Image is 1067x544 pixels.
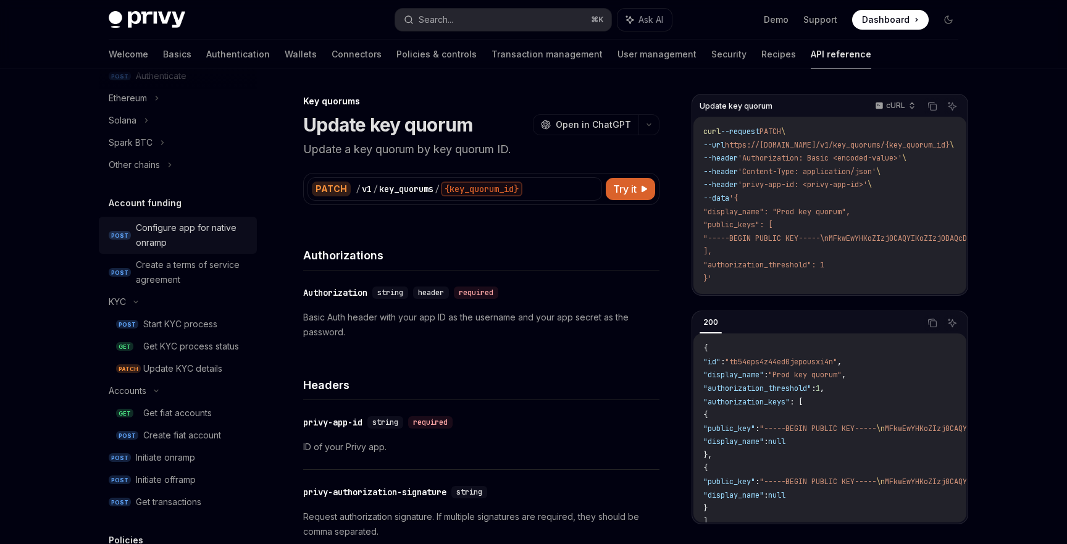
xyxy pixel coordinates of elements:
span: 'privy-app-id: <privy-app-id>' [738,180,868,190]
img: dark logo [109,11,185,28]
button: Open in ChatGPT [533,114,638,135]
span: ], [703,246,712,256]
span: , [837,357,842,367]
div: Other chains [109,157,160,172]
span: "Prod key quorum" [768,370,842,380]
div: required [454,287,498,299]
div: Get fiat accounts [143,406,212,421]
span: : [764,370,768,380]
span: : [764,437,768,446]
button: Try it [606,178,655,200]
button: Copy the contents from the code block [924,98,940,114]
div: Key quorums [303,95,659,107]
a: POSTCreate fiat account [99,424,257,446]
h1: Update key quorum [303,114,472,136]
span: ⌘ K [591,15,604,25]
div: key_quorums [379,183,433,195]
a: POSTConfigure app for native onramp [99,217,257,254]
a: POSTGet transactions [99,491,257,513]
span: \ [950,140,954,150]
button: Copy the contents from the code block [924,315,940,331]
span: \ [902,153,906,163]
span: https://[DOMAIN_NAME]/v1/key_quorums/{key_quorum_id} [725,140,950,150]
a: Transaction management [492,40,603,69]
a: GETGet fiat accounts [99,402,257,424]
span: "display_name" [703,490,764,500]
p: cURL [886,101,905,111]
div: v1 [362,183,372,195]
span: : [755,424,759,433]
h5: Account funding [109,196,182,211]
span: Dashboard [862,14,910,26]
span: GET [116,409,133,418]
span: { [703,463,708,473]
a: Connectors [332,40,382,69]
span: --header [703,167,738,177]
span: Update key quorum [700,101,772,111]
span: Try it [613,182,637,196]
span: '{ [729,193,738,203]
span: curl [703,127,721,136]
span: POST [109,231,131,240]
a: POSTInitiate offramp [99,469,257,491]
span: \ [868,180,872,190]
a: Support [803,14,837,26]
a: Basics [163,40,191,69]
a: GETGet KYC process status [99,335,257,358]
div: Get transactions [136,495,201,509]
span: Ask AI [638,14,663,26]
span: string [372,417,398,427]
div: Initiate offramp [136,472,196,487]
span: "authorization_threshold": 1 [703,260,824,270]
span: POST [109,475,131,485]
span: PATCH [116,364,141,374]
span: --header [703,153,738,163]
span: }, [703,450,712,460]
span: "id" [703,357,721,367]
span: "tb54eps4z44ed0jepousxi4n" [725,357,837,367]
div: 200 [700,315,722,330]
div: / [435,183,440,195]
span: --data [703,193,729,203]
a: User management [617,40,697,69]
span: string [377,288,403,298]
h4: Headers [303,377,659,393]
span: \n [876,477,885,487]
div: {key_quorum_id} [441,182,522,196]
div: privy-authorization-signature [303,486,446,498]
div: Create fiat account [143,428,221,443]
a: Wallets [285,40,317,69]
span: "public_key" [703,424,755,433]
span: : [ [790,397,803,407]
span: : [755,477,759,487]
div: PATCH [312,182,351,196]
span: \n [876,424,885,433]
span: string [456,487,482,497]
div: required [408,416,453,429]
span: "-----BEGIN PUBLIC KEY----- [759,477,876,487]
span: POST [109,268,131,277]
span: GET [116,342,133,351]
span: POST [109,453,131,462]
div: Configure app for native onramp [136,220,249,250]
div: Create a terms of service agreement [136,257,249,287]
span: "-----BEGIN PUBLIC KEY----- [759,424,876,433]
div: Update KYC details [143,361,222,376]
span: POST [116,320,138,329]
span: { [703,343,708,353]
p: ID of your Privy app. [303,440,659,454]
span: "authorization_keys" [703,397,790,407]
button: Ask AI [944,315,960,331]
span: --request [721,127,759,136]
div: Start KYC process [143,317,217,332]
span: { [703,410,708,420]
span: --url [703,140,725,150]
a: Welcome [109,40,148,69]
span: null [768,490,785,500]
span: : [721,357,725,367]
span: "display_name" [703,437,764,446]
button: Ask AI [617,9,672,31]
p: Request authorization signature. If multiple signatures are required, they should be comma separa... [303,509,659,539]
span: 1 [816,383,820,393]
div: KYC [109,295,126,309]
